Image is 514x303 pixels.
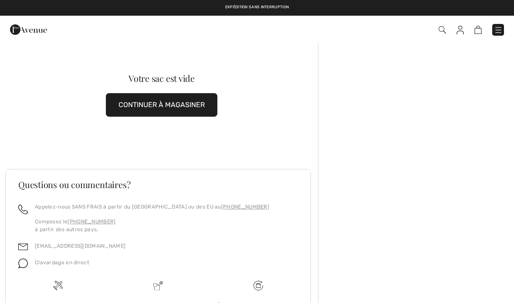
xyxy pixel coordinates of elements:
img: Livraison promise sans frais de dédouanement surprise&nbsp;! [153,281,163,290]
img: 1ère Avenue [10,21,47,38]
img: Livraison gratuite dès 99$ [53,281,63,290]
a: [PHONE_NUMBER] [68,219,115,225]
img: chat [18,259,28,268]
img: Livraison gratuite dès 99$ [254,281,263,290]
a: 1ère Avenue [10,25,47,33]
img: Recherche [439,26,446,34]
img: Panier d'achat [474,26,482,34]
div: Votre sac est vide [21,74,302,83]
img: Mes infos [457,26,464,34]
h3: Questions ou commentaires? [18,180,298,189]
p: Appelez-nous SANS FRAIS à partir du [GEOGRAPHIC_DATA] ou des EU au [35,203,269,211]
span: Clavardage en direct [35,259,89,266]
img: call [18,205,28,214]
button: CONTINUER À MAGASINER [106,93,217,117]
p: Composez le à partir des autres pays. [35,218,269,233]
a: [EMAIL_ADDRESS][DOMAIN_NAME] [35,243,125,249]
img: email [18,242,28,252]
a: [PHONE_NUMBER] [221,204,269,210]
img: Menu [494,26,503,34]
